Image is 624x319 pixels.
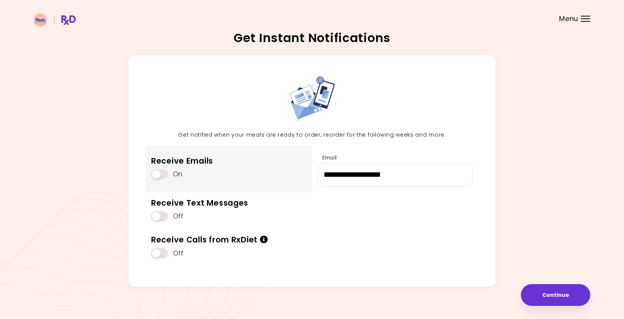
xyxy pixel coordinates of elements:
[521,284,590,306] button: Continue
[173,212,184,221] span: Off
[173,249,184,258] span: Off
[34,32,590,44] h2: Get Instant Notifications
[559,15,578,22] span: Menu
[173,170,182,179] span: On
[151,235,268,245] div: Receive Calls from RxDiet
[318,154,337,161] label: Email
[260,236,268,244] i: Info
[34,14,76,27] img: RxDiet
[145,131,478,140] p: Get notified when your meals are ready to order, reorder for the following weeks and more.
[151,198,248,208] div: Receive Text Messages
[151,156,213,166] div: Receive Emails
